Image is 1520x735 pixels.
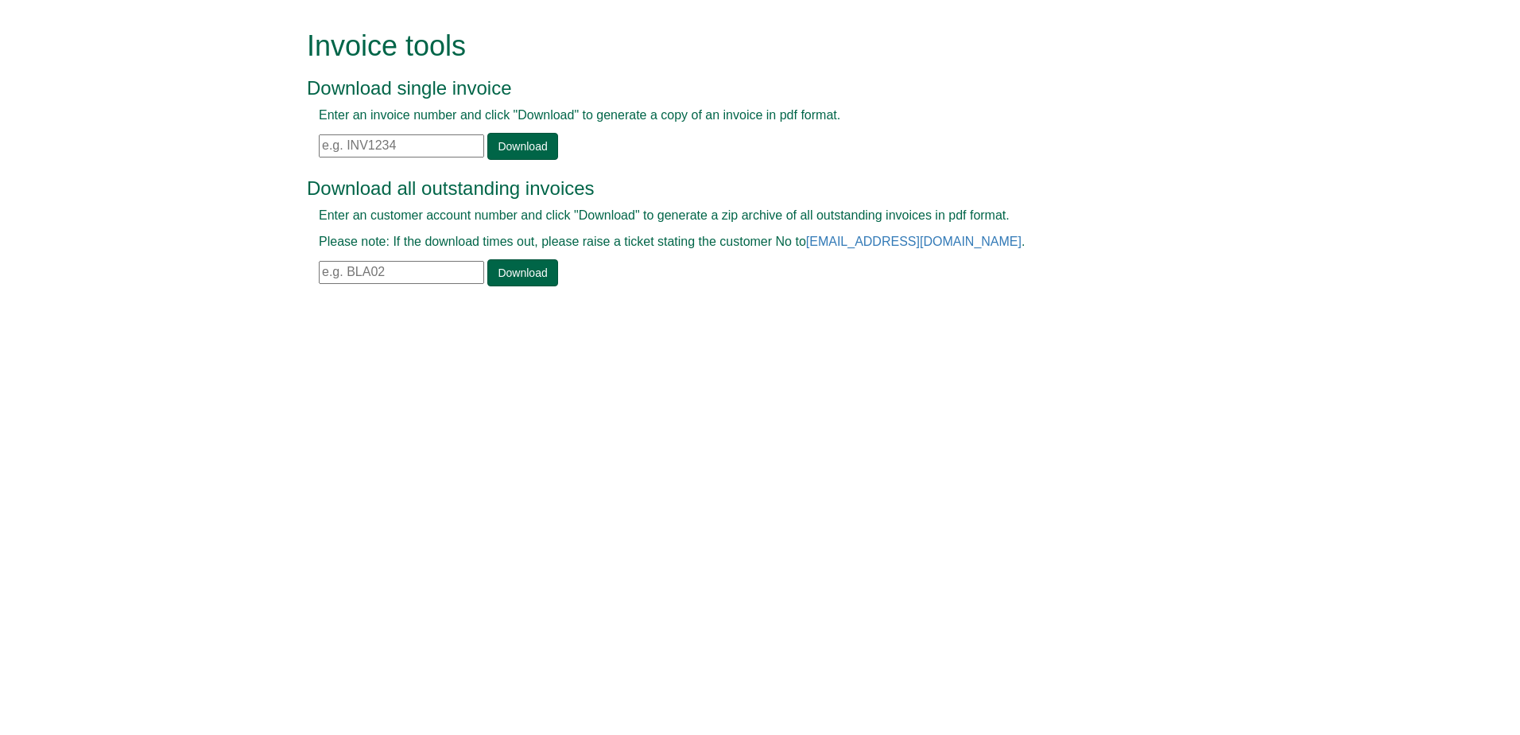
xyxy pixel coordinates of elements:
p: Enter an invoice number and click "Download" to generate a copy of an invoice in pdf format. [319,107,1165,125]
a: [EMAIL_ADDRESS][DOMAIN_NAME] [806,235,1022,248]
input: e.g. INV1234 [319,134,484,157]
p: Please note: If the download times out, please raise a ticket stating the customer No to . [319,233,1165,251]
a: Download [487,259,557,286]
h3: Download single invoice [307,78,1177,99]
a: Download [487,133,557,160]
h3: Download all outstanding invoices [307,178,1177,199]
h1: Invoice tools [307,30,1177,62]
p: Enter an customer account number and click "Download" to generate a zip archive of all outstandin... [319,207,1165,225]
input: e.g. BLA02 [319,261,484,284]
